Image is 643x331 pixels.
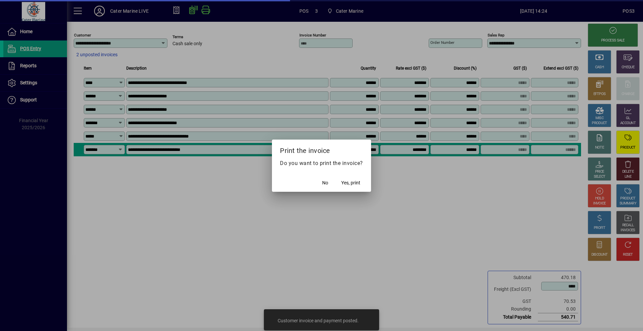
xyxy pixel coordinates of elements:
h2: Print the invoice [272,140,371,159]
p: Do you want to print the invoice? [280,159,363,167]
button: No [314,177,336,189]
span: Yes, print [341,179,360,186]
button: Yes, print [339,177,363,189]
span: No [322,179,328,186]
